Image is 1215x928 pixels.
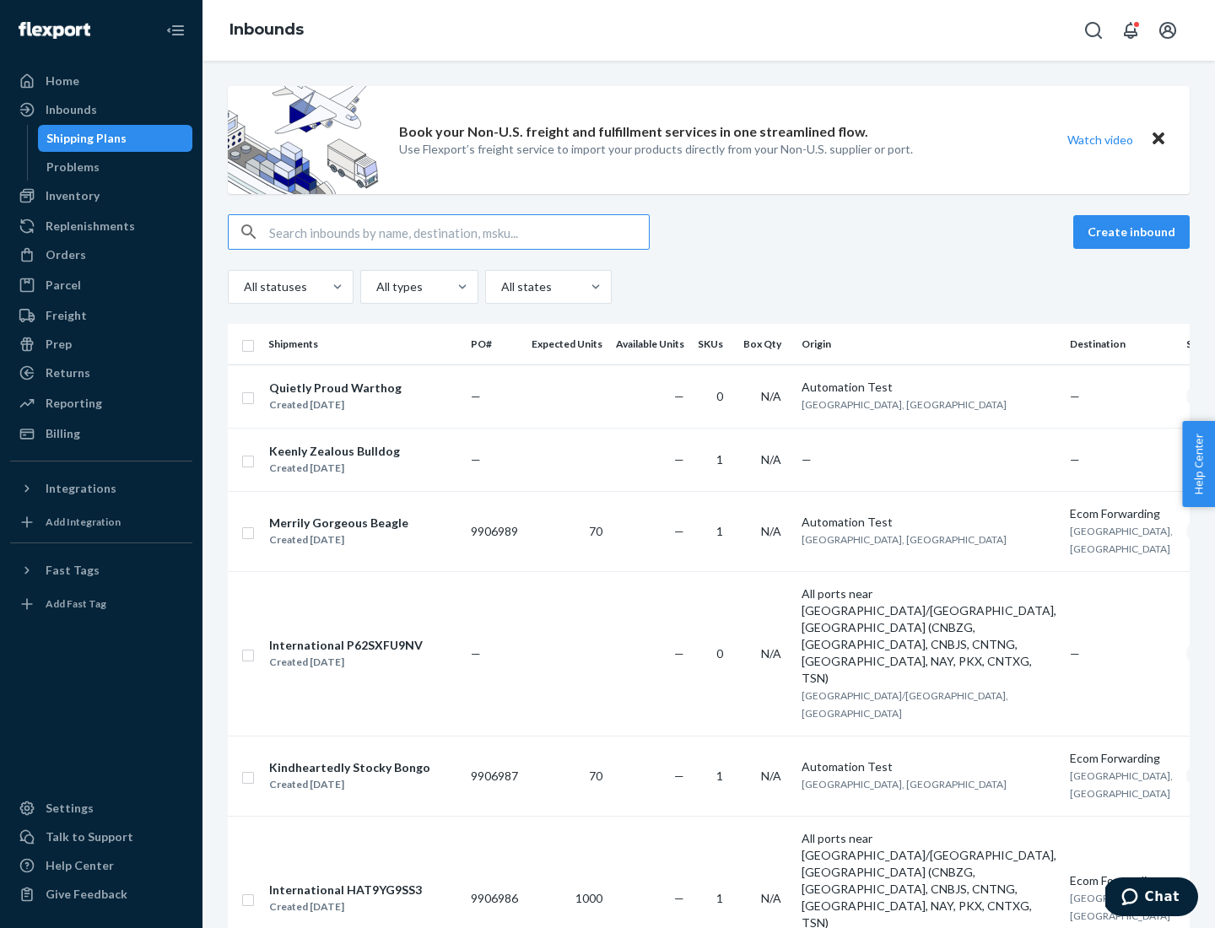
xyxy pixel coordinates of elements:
[761,452,781,467] span: N/A
[802,514,1056,531] div: Automation Test
[674,524,684,538] span: —
[10,213,192,240] a: Replenishments
[1147,127,1169,152] button: Close
[1114,13,1147,47] button: Open notifications
[802,398,1007,411] span: [GEOGRAPHIC_DATA], [GEOGRAPHIC_DATA]
[464,324,525,364] th: PO#
[46,828,133,845] div: Talk to Support
[46,101,97,118] div: Inbounds
[38,154,193,181] a: Problems
[269,380,402,397] div: Quietly Proud Warthog
[269,215,649,249] input: Search inbounds by name, destination, msku...
[46,218,135,235] div: Replenishments
[46,596,106,611] div: Add Fast Tag
[802,758,1056,775] div: Automation Test
[10,331,192,358] a: Prep
[471,389,481,403] span: —
[575,891,602,905] span: 1000
[269,654,423,671] div: Created [DATE]
[46,159,100,175] div: Problems
[10,591,192,618] a: Add Fast Tag
[589,769,602,783] span: 70
[10,67,192,94] a: Home
[1070,646,1080,661] span: —
[269,759,430,776] div: Kindheartedly Stocky Bongo
[269,397,402,413] div: Created [DATE]
[716,769,723,783] span: 1
[1105,877,1198,920] iframe: Opens a widget where you can chat to one of our agents
[761,891,781,905] span: N/A
[464,736,525,816] td: 9906987
[1063,324,1180,364] th: Destination
[10,359,192,386] a: Returns
[46,73,79,89] div: Home
[269,637,423,654] div: International P62SXFU9NV
[1070,452,1080,467] span: —
[802,585,1056,687] div: All ports near [GEOGRAPHIC_DATA]/[GEOGRAPHIC_DATA], [GEOGRAPHIC_DATA] (CNBZG, [GEOGRAPHIC_DATA], ...
[1070,769,1173,800] span: [GEOGRAPHIC_DATA], [GEOGRAPHIC_DATA]
[1151,13,1185,47] button: Open account menu
[1070,750,1173,767] div: Ecom Forwarding
[795,324,1063,364] th: Origin
[609,324,691,364] th: Available Units
[10,390,192,417] a: Reporting
[10,302,192,329] a: Freight
[10,852,192,879] a: Help Center
[10,96,192,123] a: Inbounds
[1070,389,1080,403] span: —
[10,475,192,502] button: Integrations
[46,246,86,263] div: Orders
[1070,892,1173,922] span: [GEOGRAPHIC_DATA], [GEOGRAPHIC_DATA]
[10,509,192,536] a: Add Integration
[46,425,80,442] div: Billing
[1182,421,1215,507] button: Help Center
[691,324,737,364] th: SKUs
[1073,215,1190,249] button: Create inbound
[1070,872,1173,889] div: Ecom Forwarding
[46,562,100,579] div: Fast Tags
[464,491,525,571] td: 9906989
[269,460,400,477] div: Created [DATE]
[802,533,1007,546] span: [GEOGRAPHIC_DATA], [GEOGRAPHIC_DATA]
[589,524,602,538] span: 70
[716,389,723,403] span: 0
[269,515,408,531] div: Merrily Gorgeous Beagle
[10,241,192,268] a: Orders
[10,795,192,822] a: Settings
[1070,505,1173,522] div: Ecom Forwarding
[19,22,90,39] img: Flexport logo
[10,182,192,209] a: Inventory
[159,13,192,47] button: Close Navigation
[674,389,684,403] span: —
[10,823,192,850] button: Talk to Support
[46,515,121,529] div: Add Integration
[10,557,192,584] button: Fast Tags
[471,452,481,467] span: —
[761,769,781,783] span: N/A
[46,886,127,903] div: Give Feedback
[46,187,100,204] div: Inventory
[674,769,684,783] span: —
[269,882,422,898] div: International HAT9YG9SS3
[1077,13,1110,47] button: Open Search Box
[499,278,501,295] input: All states
[471,646,481,661] span: —
[1056,127,1144,152] button: Watch video
[229,20,304,39] a: Inbounds
[761,646,781,661] span: N/A
[38,125,193,152] a: Shipping Plans
[10,420,192,447] a: Billing
[737,324,795,364] th: Box Qty
[1070,525,1173,555] span: [GEOGRAPHIC_DATA], [GEOGRAPHIC_DATA]
[269,531,408,548] div: Created [DATE]
[269,443,400,460] div: Keenly Zealous Bulldog
[674,452,684,467] span: —
[716,524,723,538] span: 1
[802,452,812,467] span: —
[802,778,1007,790] span: [GEOGRAPHIC_DATA], [GEOGRAPHIC_DATA]
[761,524,781,538] span: N/A
[716,646,723,661] span: 0
[525,324,609,364] th: Expected Units
[46,277,81,294] div: Parcel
